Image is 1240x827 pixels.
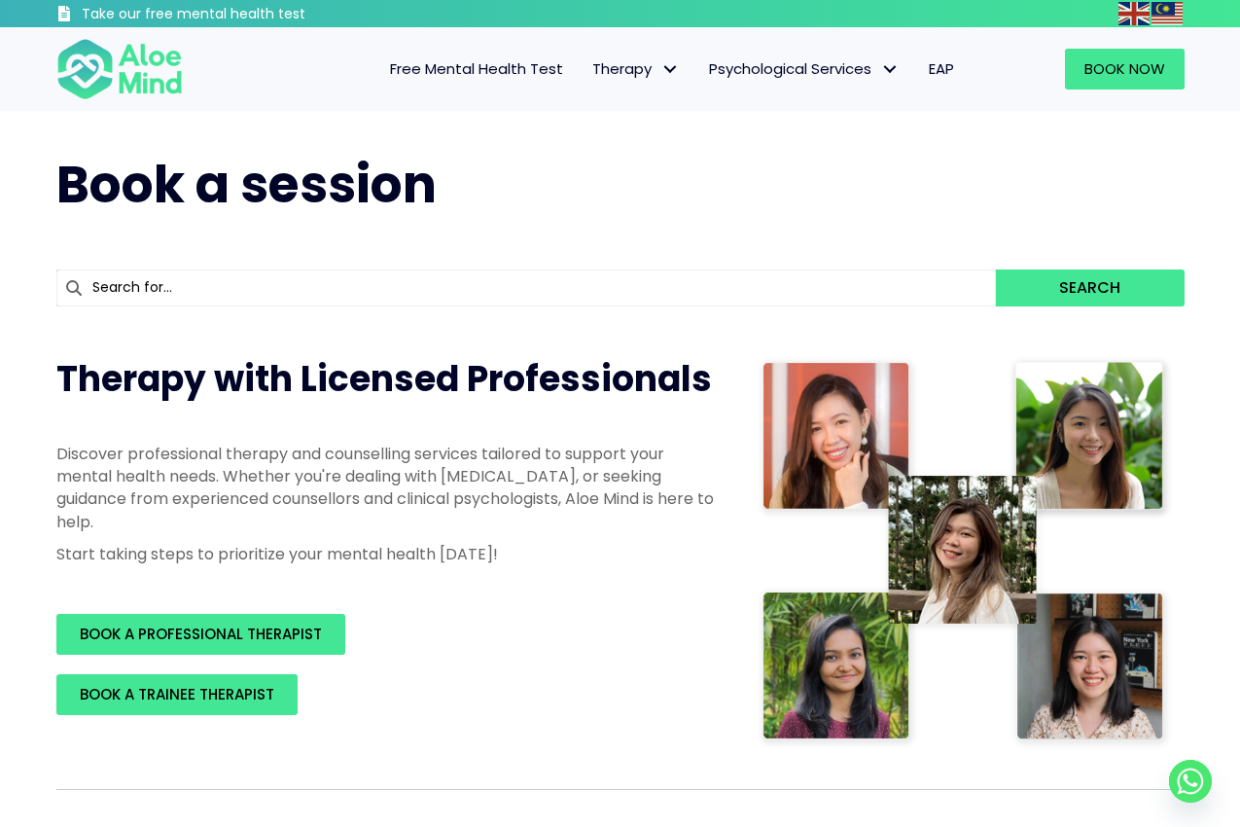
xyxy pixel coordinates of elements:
[694,49,914,90] a: Psychological ServicesPsychological Services: submenu
[914,49,969,90] a: EAP
[1118,2,1151,24] a: English
[390,58,563,79] span: Free Mental Health Test
[56,5,409,27] a: Take our free mental health test
[709,58,900,79] span: Psychological Services
[1151,2,1185,24] a: Malay
[656,55,685,84] span: Therapy: submenu
[56,149,437,220] span: Book a session
[375,49,578,90] a: Free Mental Health Test
[56,543,718,565] p: Start taking steps to prioritize your mental health [DATE]!
[578,49,694,90] a: TherapyTherapy: submenu
[56,614,345,655] a: BOOK A PROFESSIONAL THERAPIST
[56,674,298,715] a: BOOK A TRAINEE THERAPIST
[82,5,409,24] h3: Take our free mental health test
[80,624,322,644] span: BOOK A PROFESSIONAL THERAPIST
[56,37,183,101] img: Aloe mind Logo
[1065,49,1185,90] a: Book Now
[80,684,274,704] span: BOOK A TRAINEE THERAPIST
[996,270,1184,306] button: Search
[757,355,1173,750] img: Therapist collage
[208,49,969,90] nav: Menu
[1084,58,1165,79] span: Book Now
[56,354,712,404] span: Therapy with Licensed Professionals
[56,443,718,533] p: Discover professional therapy and counselling services tailored to support your mental health nee...
[592,58,680,79] span: Therapy
[56,270,997,306] input: Search for...
[876,55,904,84] span: Psychological Services: submenu
[929,58,954,79] span: EAP
[1118,2,1150,25] img: en
[1169,760,1212,803] a: Whatsapp
[1151,2,1183,25] img: ms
